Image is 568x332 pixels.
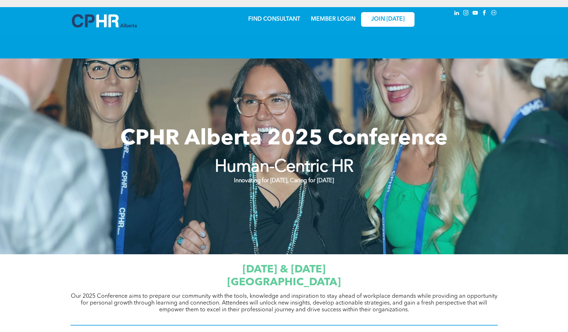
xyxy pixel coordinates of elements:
[311,16,355,22] a: MEMBER LOGIN
[234,178,334,184] strong: Innovating for [DATE], Caring for [DATE]
[490,9,498,19] a: Social network
[481,9,489,19] a: facebook
[120,128,448,150] span: CPHR Alberta 2025 Conference
[243,264,325,275] span: [DATE] & [DATE]
[361,12,415,27] a: JOIN [DATE]
[453,9,461,19] a: linkedin
[227,277,341,288] span: [GEOGRAPHIC_DATA]
[471,9,479,19] a: youtube
[371,16,405,23] span: JOIN [DATE]
[248,16,300,22] a: FIND CONSULTANT
[71,293,497,313] span: Our 2025 Conference aims to prepare our community with the tools, knowledge and inspiration to st...
[72,14,137,27] img: A blue and white logo for cp alberta
[215,159,354,176] strong: Human-Centric HR
[462,9,470,19] a: instagram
